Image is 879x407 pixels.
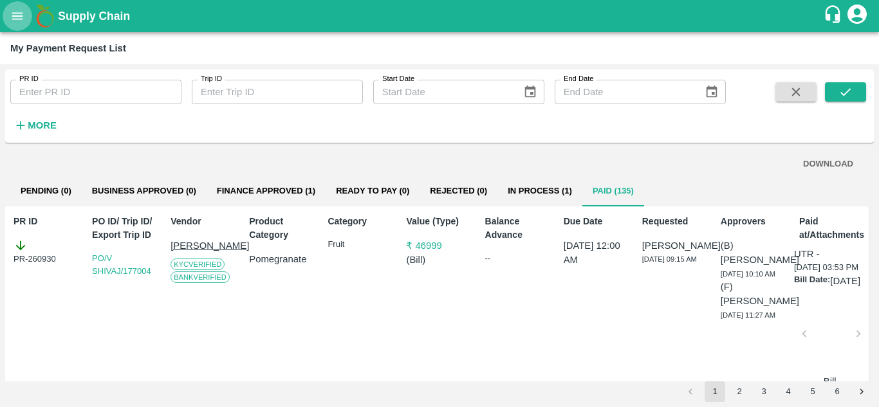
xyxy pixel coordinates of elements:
button: DOWNLOAD [798,153,858,176]
span: [DATE] 10:10 AM [721,270,775,278]
p: (F) [PERSON_NAME] [721,280,787,309]
p: (B) [PERSON_NAME] [721,239,787,267]
p: PR ID [14,215,80,228]
p: ( Bill ) [406,253,472,267]
a: Supply Chain [58,7,823,25]
p: Requested [642,215,708,228]
div: PR-260930 [14,239,80,266]
strong: More [28,120,57,131]
p: PO ID/ Trip ID/ Export Trip ID [92,215,158,242]
p: [DATE] [830,274,860,288]
p: Category [328,215,394,228]
input: End Date [555,80,695,104]
label: Start Date [382,74,414,84]
button: Go to page 5 [802,381,823,402]
div: [DATE] 03:53 PM [794,247,865,403]
input: Enter Trip ID [192,80,363,104]
p: UTR - [794,247,820,261]
input: Start Date [373,80,514,104]
button: Go to next page [851,381,872,402]
p: Approvers [721,215,787,228]
p: Balance Advance [485,215,551,242]
button: Finance Approved (1) [207,176,326,206]
label: Trip ID [201,74,222,84]
p: Due Date [564,215,630,228]
p: Bill Date: [794,274,830,288]
label: PR ID [19,74,39,84]
button: page 1 [705,381,725,402]
p: Product Category [249,215,315,242]
button: Choose date [699,80,724,104]
b: Supply Chain [58,10,130,23]
button: Go to page 3 [754,381,774,402]
p: [DATE] 12:00 AM [564,239,630,267]
p: Value (Type) [406,215,472,228]
button: Ready To Pay (0) [326,176,420,206]
span: KYC Verified [171,258,225,270]
button: Pending (0) [10,176,82,206]
button: In Process (1) [497,176,582,206]
button: Rejected (0) [420,176,497,206]
button: Go to page 6 [827,381,847,402]
div: account of current user [846,3,869,30]
img: logo [32,3,58,29]
span: Bank Verified [171,271,230,283]
p: Paid at/Attachments [799,215,865,242]
p: Bill-177004 [810,374,854,403]
span: [DATE] 09:15 AM [642,255,697,263]
p: Pomegranate [249,252,315,266]
button: Paid (135) [582,176,644,206]
div: -- [485,252,551,265]
a: PO/V SHIVAJ/177004 [92,253,151,276]
p: [PERSON_NAME] [642,239,708,253]
label: End Date [564,74,593,84]
p: Vendor [171,215,237,228]
input: Enter PR ID [10,80,181,104]
p: [PERSON_NAME] [171,239,237,253]
button: open drawer [3,1,32,31]
span: [DATE] 11:27 AM [721,311,775,319]
p: Fruit [328,239,394,251]
button: Go to page 2 [729,381,750,402]
button: Choose date [518,80,542,104]
button: More [10,114,60,136]
button: Business Approved (0) [82,176,207,206]
div: My Payment Request List [10,40,126,57]
p: ₹ 46999 [406,239,472,253]
nav: pagination navigation [678,381,874,402]
button: Go to page 4 [778,381,799,402]
div: customer-support [823,5,846,28]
